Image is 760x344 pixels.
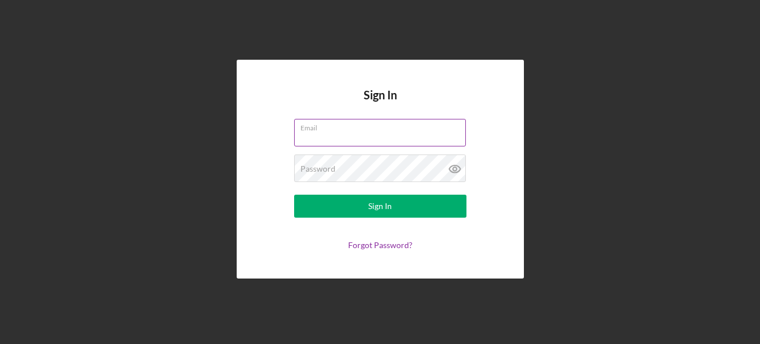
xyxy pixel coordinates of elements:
[294,195,466,218] button: Sign In
[364,88,397,119] h4: Sign In
[368,195,392,218] div: Sign In
[300,164,335,173] label: Password
[348,240,412,250] a: Forgot Password?
[300,119,466,132] label: Email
